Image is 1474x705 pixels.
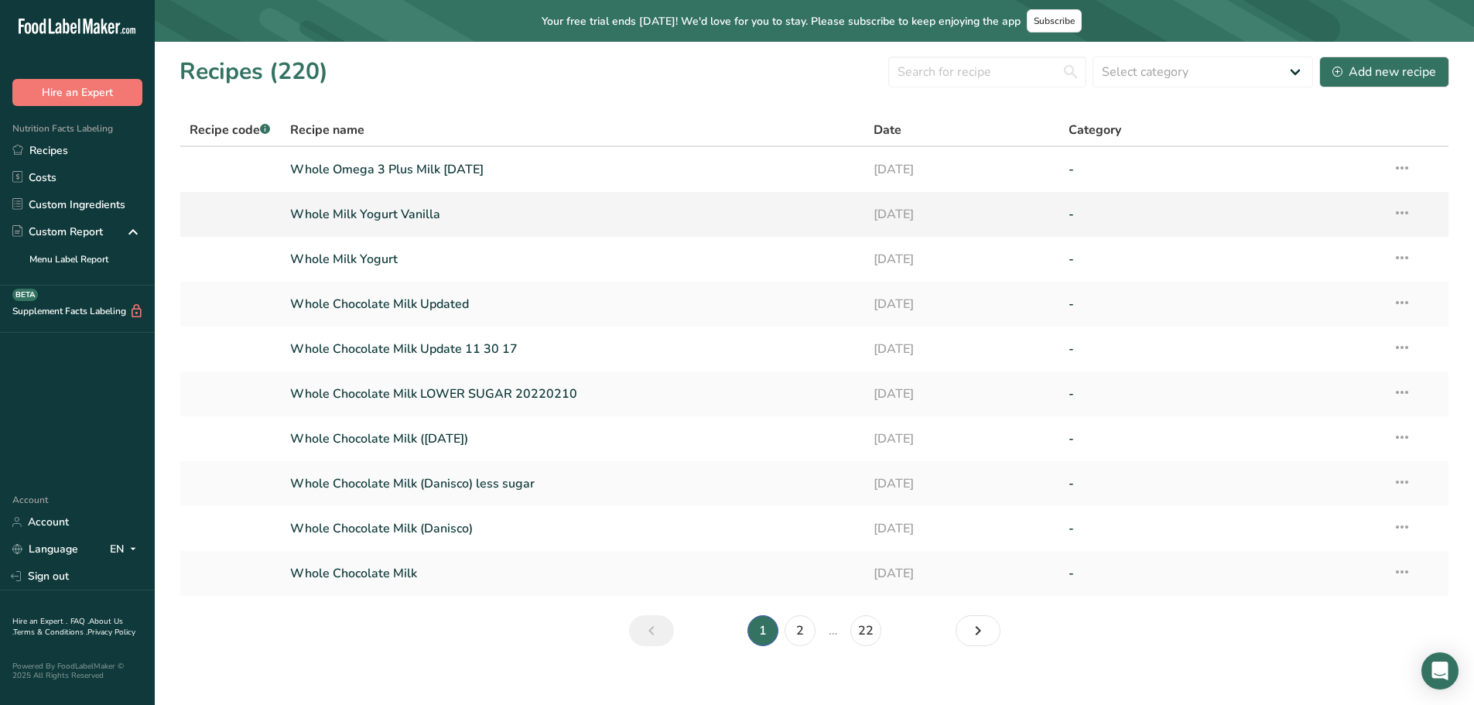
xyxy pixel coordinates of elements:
[874,557,1050,590] a: [DATE]
[1034,15,1075,27] span: Subscribe
[874,512,1050,545] a: [DATE]
[874,153,1050,186] a: [DATE]
[290,288,856,320] a: Whole Chocolate Milk Updated
[874,423,1050,455] a: [DATE]
[180,54,328,89] h1: Recipes (220)
[888,56,1086,87] input: Search for recipe
[1069,243,1374,275] a: -
[290,467,856,500] a: Whole Chocolate Milk (Danisco) less sugar
[1069,467,1374,500] a: -
[1319,56,1449,87] button: Add new recipe
[956,615,1000,646] a: Next page
[12,79,142,106] button: Hire an Expert
[874,467,1050,500] a: [DATE]
[290,557,856,590] a: Whole Chocolate Milk
[1069,512,1374,545] a: -
[70,616,89,627] a: FAQ .
[290,243,856,275] a: Whole Milk Yogurt
[290,512,856,545] a: Whole Chocolate Milk (Danisco)
[1069,423,1374,455] a: -
[542,13,1021,29] span: Your free trial ends [DATE]! We'd love for you to stay. Please subscribe to keep enjoying the app
[629,615,674,646] a: Previous page
[1069,153,1374,186] a: -
[12,616,123,638] a: About Us .
[12,662,142,680] div: Powered By FoodLabelMaker © 2025 All Rights Reserved
[12,289,38,301] div: BETA
[290,198,856,231] a: Whole Milk Yogurt Vanilla
[785,615,816,646] a: Page 2.
[874,243,1050,275] a: [DATE]
[1421,652,1459,690] div: Open Intercom Messenger
[12,536,78,563] a: Language
[874,333,1050,365] a: [DATE]
[290,333,856,365] a: Whole Chocolate Milk Update 11 30 17
[87,627,135,638] a: Privacy Policy
[290,121,364,139] span: Recipe name
[874,198,1050,231] a: [DATE]
[1332,63,1436,81] div: Add new recipe
[13,627,87,638] a: Terms & Conditions .
[290,423,856,455] a: Whole Chocolate Milk ([DATE])
[1069,288,1374,320] a: -
[290,378,856,410] a: Whole Chocolate Milk LOWER SUGAR 20220210
[12,224,103,240] div: Custom Report
[290,153,856,186] a: Whole Omega 3 Plus Milk [DATE]
[190,121,270,139] span: Recipe code
[12,616,67,627] a: Hire an Expert .
[1069,378,1374,410] a: -
[1069,333,1374,365] a: -
[1027,9,1082,33] button: Subscribe
[874,288,1050,320] a: [DATE]
[1069,121,1121,139] span: Category
[1069,198,1374,231] a: -
[1069,557,1374,590] a: -
[850,615,881,646] a: Page 22.
[874,378,1050,410] a: [DATE]
[874,121,901,139] span: Date
[110,540,142,559] div: EN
